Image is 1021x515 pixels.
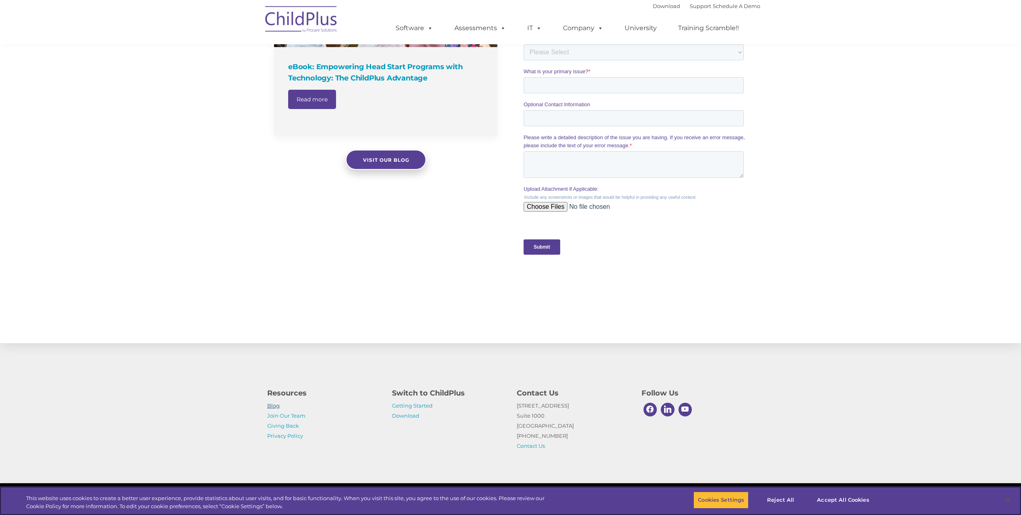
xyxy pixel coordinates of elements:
a: Training Scramble!! [670,20,747,36]
a: Visit our blog [346,150,426,170]
a: Privacy Policy [267,433,303,439]
a: Join Our Team [267,412,305,419]
a: Assessments [446,20,514,36]
a: Company [555,20,611,36]
a: Read more [288,90,336,109]
a: Download [392,412,419,419]
a: Linkedin [659,401,677,418]
a: Contact Us [517,443,545,449]
h4: eBook: Empowering Head Start Programs with Technology: The ChildPlus Advantage [288,61,485,84]
a: University [617,20,665,36]
a: Blog [267,402,280,409]
span: Visit our blog [363,157,409,163]
div: This website uses cookies to create a better user experience, provide statistics about user visit... [26,494,561,510]
a: Schedule A Demo [713,3,760,9]
a: IT [519,20,550,36]
a: Getting Started [392,402,433,409]
button: Cookies Settings [693,492,749,509]
h4: Contact Us [517,387,629,399]
button: Close [999,491,1017,509]
button: Accept All Cookies [813,492,873,509]
img: ChildPlus by Procare Solutions [261,0,342,41]
h4: Follow Us [641,387,754,399]
h4: Switch to ChildPlus [392,387,505,399]
a: Support [690,3,711,9]
a: Download [653,3,680,9]
p: [STREET_ADDRESS] Suite 1000 [GEOGRAPHIC_DATA] [PHONE_NUMBER] [517,401,629,451]
a: Software [388,20,441,36]
a: Youtube [677,401,694,418]
a: Facebook [641,401,659,418]
a: Giving Back [267,422,299,429]
font: | [653,3,760,9]
h4: Resources [267,387,380,399]
button: Reject All [755,492,806,509]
